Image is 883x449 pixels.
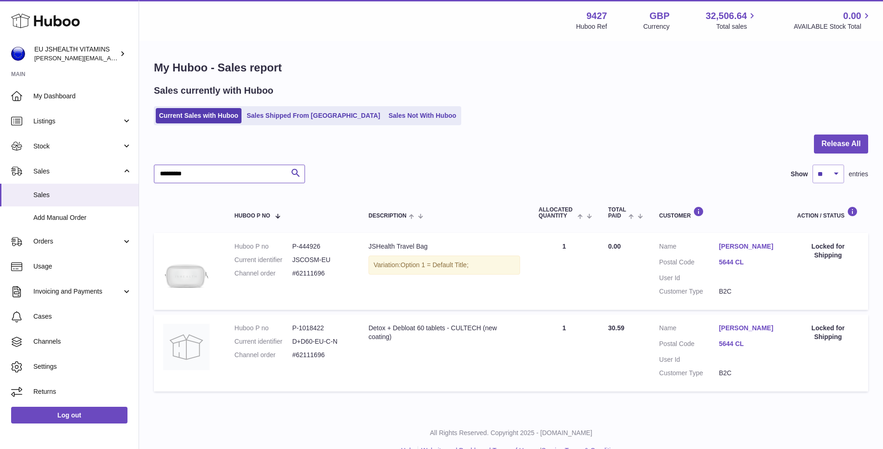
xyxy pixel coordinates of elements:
[794,22,872,31] span: AVAILABLE Stock Total
[385,108,459,123] a: Sales Not With Huboo
[368,256,520,275] div: Variation:
[34,45,118,63] div: EU JSHEALTH VITAMINS
[719,369,779,378] dd: B2C
[163,242,210,290] img: Travel-Bag_1.png
[235,213,270,219] span: Huboo P no
[400,261,469,269] span: Option 1 = Default Title;
[719,242,779,251] a: [PERSON_NAME]
[243,108,383,123] a: Sales Shipped From [GEOGRAPHIC_DATA]
[154,60,868,75] h1: My Huboo - Sales report
[719,324,779,333] a: [PERSON_NAME]
[235,242,292,251] dt: Huboo P no
[649,10,669,22] strong: GBP
[643,22,670,31] div: Currency
[843,10,861,22] span: 0.00
[156,108,241,123] a: Current Sales with Huboo
[797,324,859,341] div: Locked for Shipping
[33,287,122,296] span: Invoicing and Payments
[163,324,210,370] img: no-photo.jpg
[292,351,350,359] dd: #62111696
[11,47,25,61] img: laura@jessicasepel.com
[292,256,350,264] dd: JSCOSM-EU
[292,269,350,278] dd: #62111696
[849,170,868,179] span: entries
[539,207,575,219] span: ALLOCATED Quantity
[33,237,122,246] span: Orders
[529,314,599,391] td: 1
[368,213,407,219] span: Description
[586,10,607,22] strong: 9427
[33,387,132,396] span: Returns
[235,256,292,264] dt: Current identifier
[33,362,132,371] span: Settings
[797,206,859,219] div: Action / Status
[659,274,719,282] dt: User Id
[716,22,757,31] span: Total sales
[791,170,808,179] label: Show
[659,340,719,351] dt: Postal Code
[797,242,859,260] div: Locked for Shipping
[235,337,292,346] dt: Current identifier
[659,206,779,219] div: Customer
[235,351,292,359] dt: Channel order
[719,287,779,296] dd: B2C
[659,324,719,335] dt: Name
[719,340,779,348] a: 5644 CL
[235,269,292,278] dt: Channel order
[292,242,350,251] dd: P-444926
[33,191,132,199] span: Sales
[659,355,719,364] dt: User Id
[608,207,626,219] span: Total paid
[719,258,779,267] a: 5644 CL
[33,142,122,151] span: Stock
[33,167,122,176] span: Sales
[659,258,719,269] dt: Postal Code
[34,54,186,62] span: [PERSON_NAME][EMAIL_ADDRESS][DOMAIN_NAME]
[146,429,876,437] p: All Rights Reserved. Copyright 2025 - [DOMAIN_NAME]
[814,135,868,154] button: Release All
[154,84,273,97] h2: Sales currently with Huboo
[659,369,719,378] dt: Customer Type
[235,324,292,333] dt: Huboo P no
[608,243,621,250] span: 0.00
[705,10,757,31] a: 32,506.64 Total sales
[33,213,132,222] span: Add Manual Order
[659,287,719,296] dt: Customer Type
[659,242,719,253] dt: Name
[33,337,132,346] span: Channels
[794,10,872,31] a: 0.00 AVAILABLE Stock Total
[11,407,127,423] a: Log out
[705,10,747,22] span: 32,506.64
[33,117,122,126] span: Listings
[608,324,624,332] span: 30.59
[33,92,132,101] span: My Dashboard
[292,337,350,346] dd: D+D60-EU-C-N
[368,242,520,251] div: JSHealth Travel Bag
[576,22,607,31] div: Huboo Ref
[33,262,132,271] span: Usage
[529,233,599,310] td: 1
[368,324,520,341] div: Detox + Debloat 60 tablets - CULTECH (new coating)
[292,324,350,333] dd: P-1018422
[33,312,132,321] span: Cases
